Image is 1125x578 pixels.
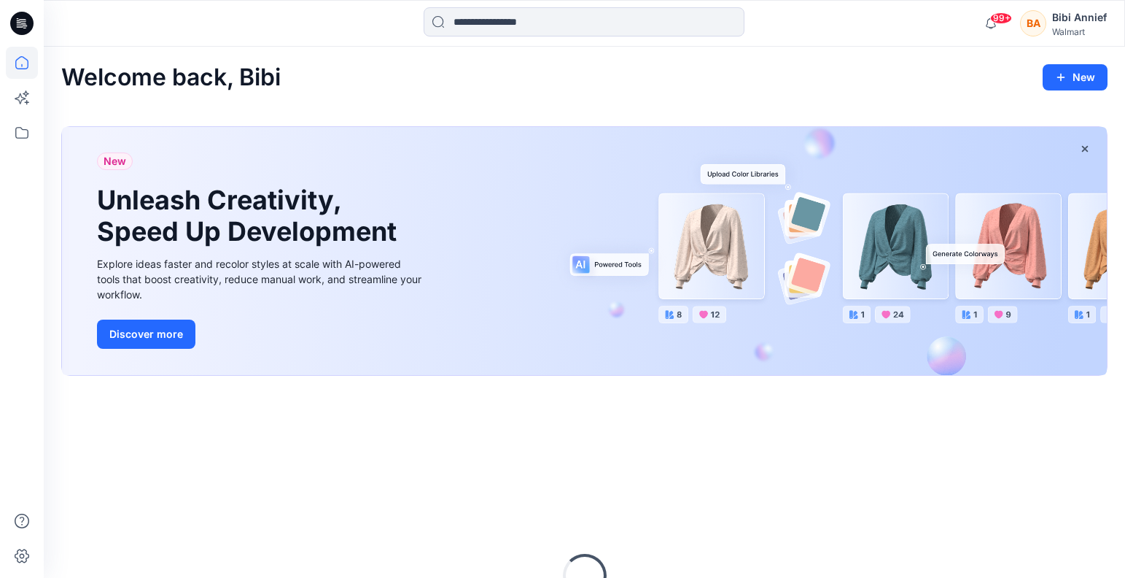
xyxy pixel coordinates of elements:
[97,320,425,349] a: Discover more
[1020,10,1046,36] div: BA
[97,185,403,247] h1: Unleash Creativity, Speed Up Development
[97,320,195,349] button: Discover more
[1043,64,1108,90] button: New
[1052,26,1107,37] div: Walmart
[104,153,126,170] span: New
[61,64,281,91] h2: Welcome back, Bibi
[1052,9,1107,26] div: Bibi Annief
[97,256,425,302] div: Explore ideas faster and recolor styles at scale with AI-powered tools that boost creativity, red...
[990,12,1012,24] span: 99+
